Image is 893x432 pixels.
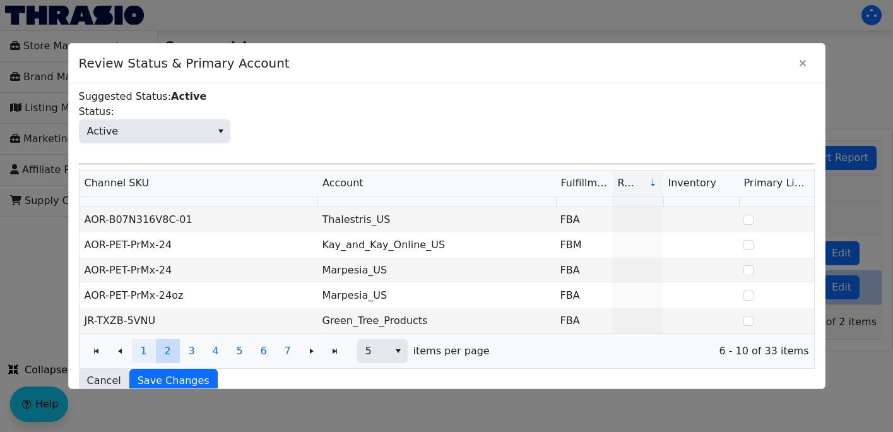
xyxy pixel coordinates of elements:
[140,344,146,359] span: 1
[317,258,555,283] td: Marpesia_US
[743,265,754,275] input: Select Row
[317,283,555,308] td: Marpesia_US
[80,333,814,368] div: Page 2 of 7
[164,344,170,359] span: 2
[323,339,347,363] button: Go to the last page
[80,308,317,333] td: JR-TXZB-5VNU
[365,344,381,359] span: 5
[236,344,242,359] span: 5
[132,339,156,363] button: Page 1
[389,340,407,363] button: select
[357,339,408,363] span: Page size
[188,344,194,359] span: 3
[743,215,754,225] input: Select Row
[79,47,791,79] span: Review Status & Primary Account
[555,258,612,283] td: FBA
[79,13,815,393] div: Name: Acquired Brand: ASIN: Channel-Market: Suggested Status:
[87,373,121,388] span: Cancel
[668,176,716,191] span: Inventory
[317,232,555,258] td: Kay_and_Kay_Online_US
[80,258,317,283] td: AOR-PET-PrMx-24
[618,176,639,191] span: Revenue
[744,177,820,189] span: Primary Listing
[80,207,317,232] td: AOR-B07N316V8C-01
[80,232,317,258] td: AOR-PET-PrMx-24
[276,339,300,363] button: Page 7
[79,104,114,119] span: Status:
[212,344,218,359] span: 4
[555,232,612,258] td: FBM
[555,283,612,308] td: FBA
[555,207,612,232] td: FBA
[171,90,206,102] label: Active
[156,339,180,363] button: Page 2
[260,344,266,359] span: 6
[791,51,815,75] button: Close
[108,339,132,363] button: Go to the previous page
[322,176,364,191] span: Account
[180,339,204,363] button: Page 3
[85,176,150,191] span: Channel SKU
[317,207,555,232] td: Thalestris_US
[79,119,230,143] span: Status:
[743,291,754,301] input: Select Row
[413,344,490,359] span: items per page
[300,339,324,363] button: Go to the next page
[204,339,228,363] button: Page 4
[317,308,555,333] td: Green_Tree_Products
[85,339,109,363] button: Go to the first page
[555,308,612,333] td: FBA
[500,344,809,359] span: 6 - 10 of 33 items
[211,120,230,143] button: select
[138,373,210,388] span: Save Changes
[87,124,119,139] span: Active
[79,369,129,393] button: Cancel
[284,344,290,359] span: 7
[252,339,276,363] button: Page 6
[743,240,754,250] input: Select Row
[743,316,754,326] input: Select Row
[129,369,218,393] button: Save Changes
[80,283,317,308] td: AOR-PET-PrMx-24oz
[228,339,252,363] button: Page 5
[561,176,608,191] span: Fulfillment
